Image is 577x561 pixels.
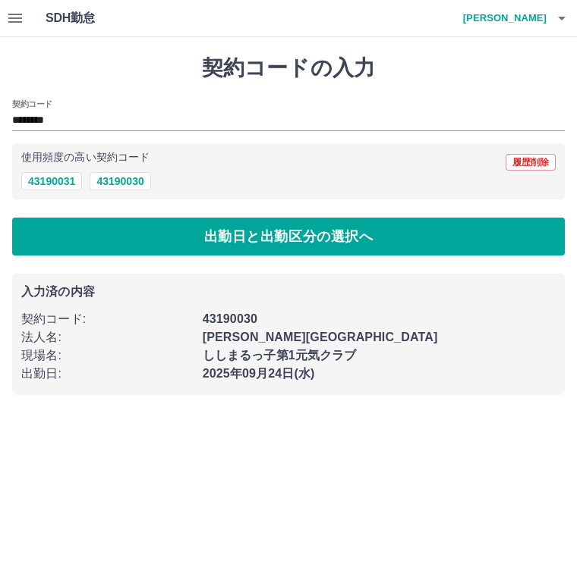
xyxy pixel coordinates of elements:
p: 現場名 : [21,346,194,365]
button: 出勤日と出勤区分の選択へ [12,218,565,255]
h2: 契約コード [12,98,52,110]
h1: 契約コードの入力 [12,55,565,81]
p: 使用頻度の高い契約コード [21,152,150,163]
p: 法人名 : [21,328,194,346]
b: 2025年09月24日(水) [203,367,315,380]
button: 43190030 [90,172,150,190]
p: 出勤日 : [21,365,194,383]
b: ししまるっ子第1元気クラブ [203,349,357,362]
button: 43190031 [21,172,82,190]
button: 履歴削除 [506,154,556,171]
p: 入力済の内容 [21,286,556,298]
b: [PERSON_NAME][GEOGRAPHIC_DATA] [203,331,438,343]
p: 契約コード : [21,310,194,328]
b: 43190030 [203,312,257,325]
